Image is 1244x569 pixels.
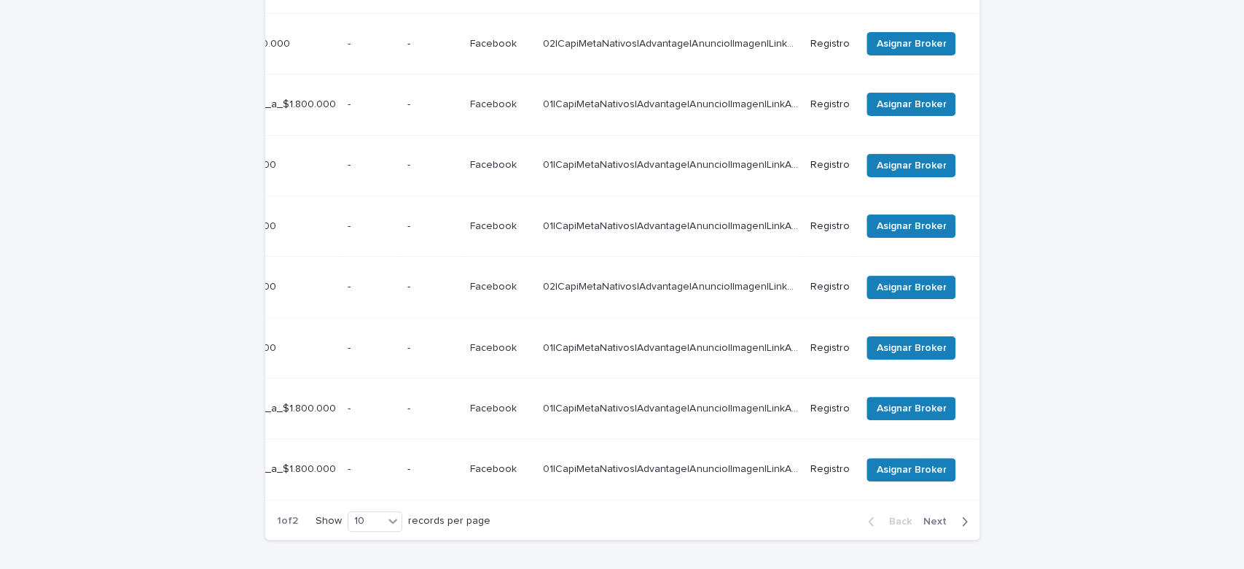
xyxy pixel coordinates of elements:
span: Back [880,516,912,527]
span: Asignar Broker [876,401,946,416]
button: Asignar Broker [867,276,955,299]
p: Facebook [470,35,520,50]
p: 01|CapiMetaNativos|Advantage|Anuncio|Imagen|LinkAd|AON|Agosto|2025|Capitalizarme|SinPie|Nueva_Calif [543,217,801,233]
p: Show [316,515,342,527]
p: - [348,38,396,50]
p: - [348,281,396,293]
span: Asignar Broker [876,97,946,112]
p: 01|CapiMetaNativos|Advantage|Anuncio|Imagen|LinkAd|AON|Agosto|2025|Capitalizarme|SinPie|Nueva_Calif [543,400,801,415]
p: - [407,159,458,171]
p: - [348,403,396,415]
p: Registro [810,342,849,355]
p: - [348,98,396,111]
p: - [348,159,396,171]
p: Facebook [470,400,520,415]
button: Back [856,515,918,528]
p: - [407,220,458,233]
button: Asignar Broker [867,93,955,116]
p: - [407,281,458,293]
span: Asignar Broker [876,219,946,233]
p: - [407,403,458,415]
button: Next [918,515,979,528]
button: Asignar Broker [867,214,955,238]
span: Asignar Broker [876,462,946,477]
p: Registro [810,220,849,233]
p: Facebook [470,96,520,111]
p: Facebook [470,339,520,355]
button: Asignar Broker [867,154,955,177]
p: 01|CapiMetaNativos|Advantage|Anuncio|Imagen|LinkAd|AON|Agosto|2025|Capitalizarme|SinPie|Nueva_Calif [543,156,801,171]
span: Asignar Broker [876,280,946,295]
p: - [348,463,396,476]
span: Asignar Broker [876,36,946,51]
p: - [407,463,458,476]
p: - [348,220,396,233]
p: 01|CapiMetaNativos|Advantage|Anuncio|Imagen|LinkAd|AON|Agosto|2025|Capitalizarme|SinPie|Nueva_Calif [543,339,801,355]
p: 02|CapiMetaNativos|Advantage|Anuncio|Imagen|LinkAd|AON|Agosto|2025|Capitalizarme|UF|Nueva_Calif [543,35,801,50]
p: Registro [810,98,849,111]
span: Asignar Broker [876,341,946,355]
span: Asignar Broker [876,158,946,173]
p: - [407,342,458,355]
p: Registro [810,281,849,293]
p: Registro [810,403,849,415]
p: Facebook [470,278,520,293]
button: Asignar Broker [867,397,955,420]
p: 01|CapiMetaNativos|Advantage|Anuncio|Imagen|LinkAd|AON|Agosto|2025|Capitalizarme|SinPie|Nueva_Calif [543,96,801,111]
p: 01|CapiMetaNativos|Advantage|Anuncio|Imagen|LinkAd|AON|Agosto|2025|Capitalizarme|SinPie|Nueva_Calif [543,460,801,476]
span: Next [923,516,955,527]
div: 10 [348,514,383,529]
p: - [348,342,396,355]
p: Facebook [470,460,520,476]
p: 02|CapiMetaNativos|Advantage|Anuncio|Imagen|LinkAd|AON|Agosto|2025|Capitalizarme|UF|Nueva_Calif [543,278,801,293]
button: Asignar Broker [867,32,955,55]
button: Asignar Broker [867,458,955,481]
p: - [407,38,458,50]
p: 1 of 2 [265,503,310,539]
p: Registro [810,159,849,171]
p: Facebook [470,217,520,233]
p: Facebook [470,156,520,171]
p: - [407,98,458,111]
p: Registro [810,463,849,476]
p: records per page [408,515,490,527]
button: Asignar Broker [867,336,955,360]
p: Registro [810,38,849,50]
